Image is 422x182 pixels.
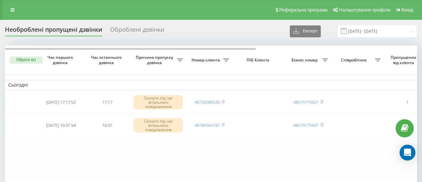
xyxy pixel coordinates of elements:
[84,91,130,113] td: 17:17
[387,55,421,65] span: Пропущених від клієнта
[134,55,177,65] span: Причина пропуску дзвінка
[288,57,322,63] span: Бізнес номер
[110,26,164,36] div: Оброблені дзвінки
[195,99,220,105] a: 48730586530
[43,55,79,65] span: Час першого дзвінка
[279,7,328,13] span: Реферальна програма
[84,115,130,136] td: 16:31
[38,115,84,136] td: [DATE] 16:31:54
[134,118,183,133] div: Скинуто під час вітального повідомлення
[339,7,390,13] span: Налаштування профілю
[5,26,102,36] div: Необроблені пропущені дзвінки
[293,122,319,128] a: 48579775601
[335,57,375,63] span: Співробітник
[238,57,280,63] span: ПІБ Клієнта
[400,145,415,161] div: Open Intercom Messenger
[89,55,125,65] span: Час останнього дзвінка
[195,122,220,128] a: 48789365187
[38,91,84,113] td: [DATE] 17:17:52
[290,25,321,37] button: Експорт
[10,56,43,64] button: Обрати всі
[134,95,183,110] div: Скинуто під час вітального повідомлення
[190,57,223,63] span: Номер клієнта
[402,7,413,13] span: Вихід
[293,99,319,105] a: 48579775601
